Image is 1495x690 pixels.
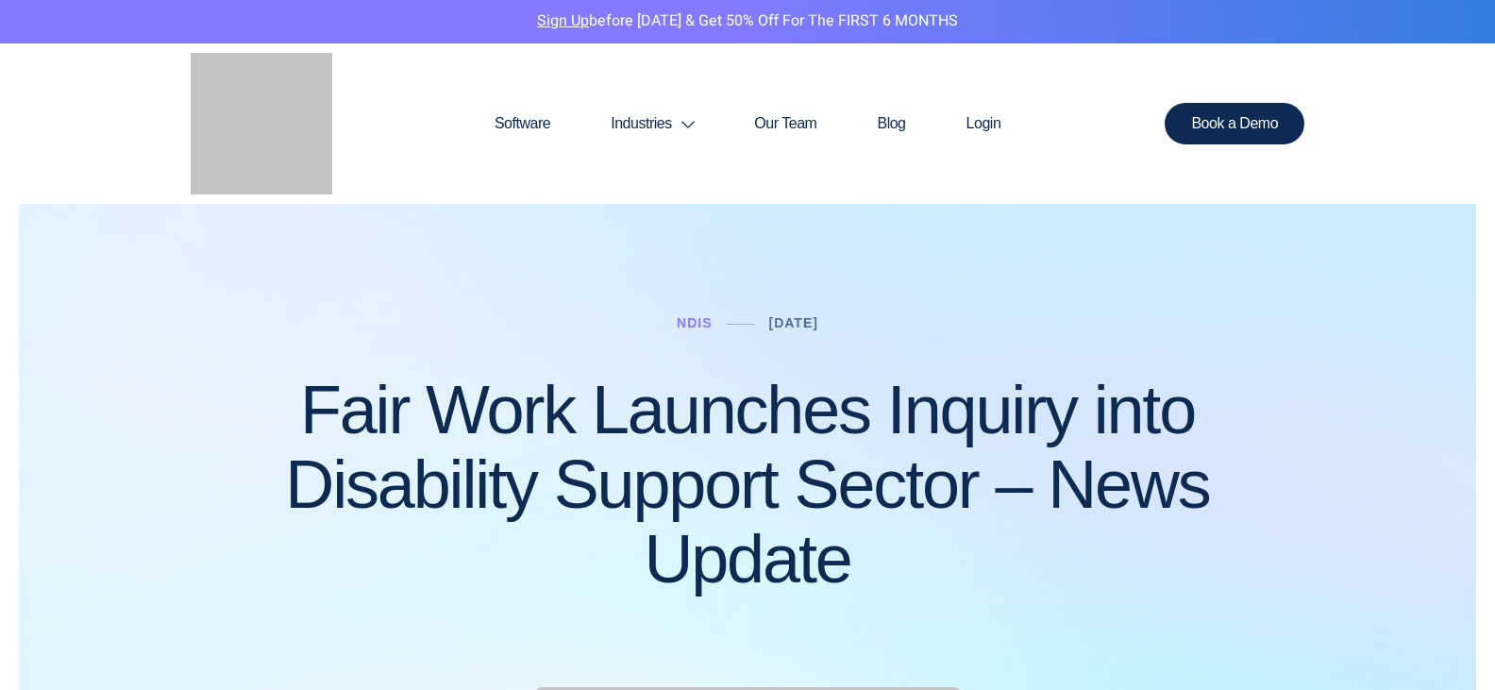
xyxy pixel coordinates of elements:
[847,78,935,169] a: Blog
[191,373,1304,597] h1: Fair Work Launches Inquiry into Disability Support Sector – News Update
[724,78,847,169] a: Our Team
[14,9,1481,34] p: before [DATE] & Get 50% Off for the FIRST 6 MONTHS
[464,78,580,169] a: Software
[580,78,724,169] a: Industries
[1191,116,1278,131] span: Book a Demo
[677,315,712,330] a: NDIS
[769,315,818,330] a: [DATE]
[1165,103,1304,144] a: Book a Demo
[537,9,589,32] a: Sign Up
[936,78,1032,169] a: Login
